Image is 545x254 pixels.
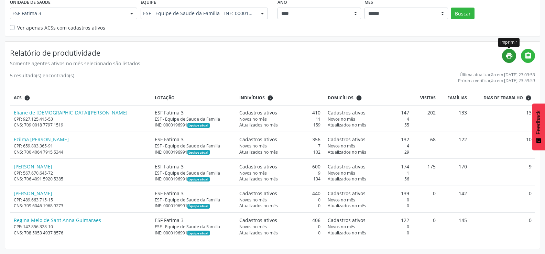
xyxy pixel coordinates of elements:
span: Novos no mês [328,170,355,176]
span: Novos no mês [328,143,355,149]
div: 0 [328,197,409,203]
div: 159 [239,122,321,128]
span: Novos no mês [239,116,267,122]
span: Cadastros ativos [328,190,366,197]
i: ACSs que estiveram vinculados a uma UBS neste período, mesmo sem produtividade. [24,95,30,101]
div: CPF: 659.803.365-91 [14,143,148,149]
div: 5 resultado(s) encontrado(s) [10,72,74,84]
div: ESF Fatima 3 [155,109,232,116]
span: Novos no mês [239,143,267,149]
td: 133 [439,105,470,132]
div: Imprimir [498,38,520,47]
a: Ezilma [PERSON_NAME] [14,136,69,143]
i: <div class="text-left"> <div> <strong>Cadastros ativos:</strong> Cadastros que estão vinculados a... [356,95,362,101]
a: Eliane de [DEMOGRAPHIC_DATA][PERSON_NAME] [14,109,128,116]
i: Dias em que o(a) ACS fez pelo menos uma visita, ou ficha de cadastro individual ou cadastro domic... [525,95,532,101]
span: Atualizados no mês [328,230,366,236]
div: 440 [239,190,321,197]
i:  [524,52,532,59]
span: Cadastros ativos [239,163,277,170]
div: ESF Fatima 3 [155,163,232,170]
span: Atualizados no mês [328,149,366,155]
div: ESF - Equipe de Saude da Familia [155,224,232,230]
label: Ver apenas ACSs com cadastros ativos [17,24,105,31]
span: Cadastros ativos [239,136,277,143]
div: INE: 0000196991 [155,176,232,182]
span: Atualizados no mês [239,230,278,236]
a: print [502,49,516,63]
td: 13 [470,105,535,132]
span: Novos no mês [239,197,267,203]
div: 600 [239,163,321,170]
span: Cadastros ativos [328,136,366,143]
span: ESF Fatima 3 [12,10,123,17]
span: Novos no mês [328,116,355,122]
div: 4 [328,143,409,149]
span: Atualizados no mês [239,149,278,155]
div: 4 [328,116,409,122]
div: 11 [239,116,321,122]
a: [PERSON_NAME] [14,190,52,197]
div: CPF: 567.670.645-72 [14,170,148,176]
div: CNS: 708 5053 4937 8576 [14,230,148,236]
span: Novos no mês [239,170,267,176]
div: 132 [328,136,409,143]
span: Atualizados no mês [239,176,278,182]
div: 102 [239,149,321,155]
span: Cadastros ativos [328,217,366,224]
td: 202 [413,105,439,132]
span: ACS [14,95,22,101]
span: Esta é a equipe atual deste Agente [187,123,210,128]
span: Cadastros ativos [239,190,277,197]
span: Cadastros ativos [239,217,277,224]
td: 170 [439,159,470,186]
span: Esta é a equipe atual deste Agente [187,150,210,155]
div: ESF - Equipe de Saude da Familia [155,116,232,122]
a: Regina Melo de Sant Anna Guimaraes [14,217,101,223]
div: Última atualização em [DATE] 23:03:53 [458,72,535,78]
td: 68 [413,132,439,159]
div: 0 [328,230,409,236]
span: Atualizados no mês [239,203,278,209]
div: ESF Fatima 3 [155,136,232,143]
div: ESF - Equipe de Saude da Familia [155,170,232,176]
div: 29 [328,149,409,155]
span: Cadastros ativos [328,109,366,116]
div: ESF Fatima 3 [155,190,232,197]
div: INE: 0000196991 [155,122,232,128]
div: 7 [239,143,321,149]
div: 0 [239,197,321,203]
th: Famílias [439,91,470,105]
div: 406 [239,217,321,224]
span: Novos no mês [328,197,355,203]
div: INE: 0000196991 [155,230,232,236]
span: Atualizados no mês [328,176,366,182]
span: Cadastros ativos [328,163,366,170]
div: 9 [239,170,321,176]
span: Esta é a equipe atual deste Agente [187,231,210,235]
div: 0 [239,203,321,209]
div: ESF Fatima 3 [155,217,232,224]
button: Feedback - Mostrar pesquisa [532,103,545,150]
div: INE: 0000196991 [155,203,232,209]
div: CNS: 700 4064 7915 5344 [14,149,148,155]
div: 122 [328,217,409,224]
div: ESF - Equipe de Saude da Familia [155,197,232,203]
span: Novos no mês [239,224,267,230]
div: INE: 0000196991 [155,149,232,155]
div: 0 [328,224,409,230]
div: 147 [328,109,409,116]
td: 145 [439,213,470,239]
span: Atualizados no mês [328,203,366,209]
div: 139 [328,190,409,197]
i: <div class="text-left"> <div> <strong>Cadastros ativos:</strong> Cadastros que estão vinculados a... [267,95,273,101]
div: CPF: 147.856.328-10 [14,224,148,230]
div: CPF: 489.663.715-15 [14,197,148,203]
td: 175 [413,159,439,186]
span: Domicílios [328,95,353,101]
td: 122 [439,132,470,159]
span: Indivíduos [239,95,265,101]
span: Dias de trabalho [483,95,523,101]
div: 56 [328,176,409,182]
div: Próxima verificação em [DATE] 23:59:59 [458,78,535,84]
